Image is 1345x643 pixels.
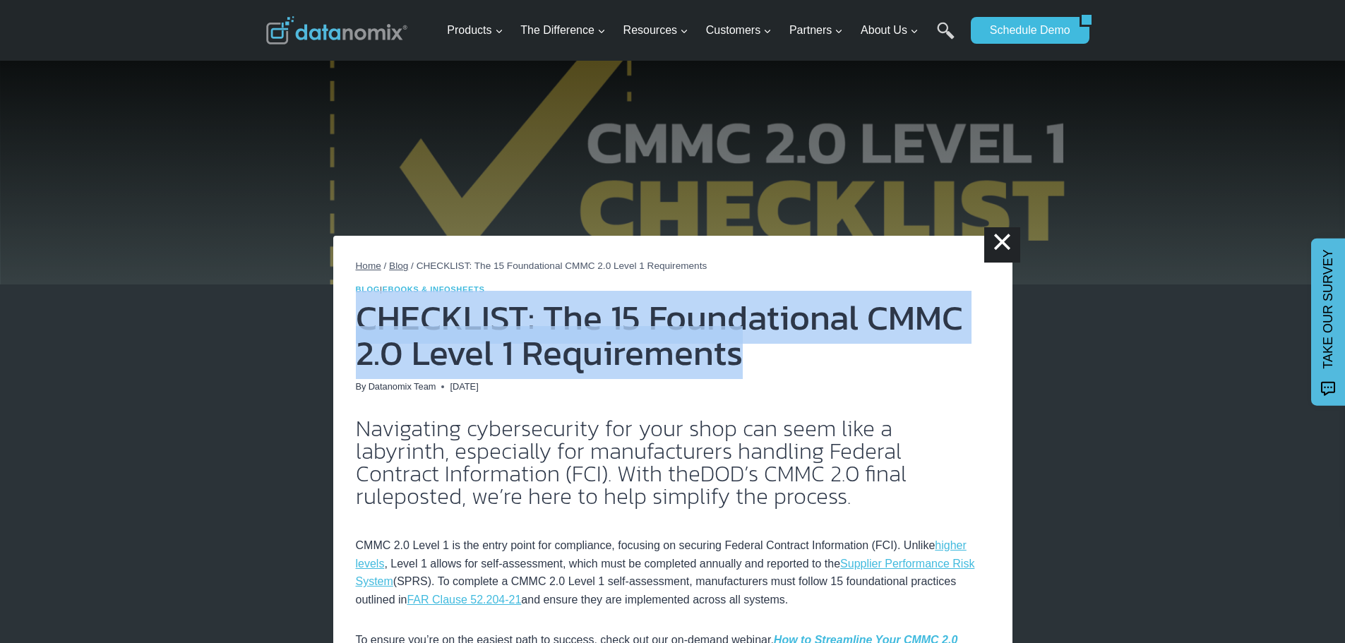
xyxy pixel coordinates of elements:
span: / [411,260,414,271]
span: | [356,285,485,294]
span: Partners [789,21,843,40]
a: Search [937,22,955,54]
span: / [384,260,387,271]
a: eBooks & Infosheets [383,285,485,294]
span: By [356,380,366,394]
a: DOD’s CMMC 2.0 final rule [356,457,907,513]
span: CHECKLIST: The 15 Foundational CMMC 2.0 Level 1 Requirements [417,260,707,271]
a: Schedule Demo [971,17,1080,44]
button: TAKE OUR SURVEY [1311,238,1345,405]
a: Blog [389,260,408,271]
time: [DATE] [450,380,478,394]
span: The Difference [520,21,606,40]
a: × [984,227,1020,263]
nav: Breadcrumbs [356,258,990,274]
span: Resources [623,21,688,40]
a: FAR Clause 52.204-21 [407,594,521,606]
a: Datanomix Team [369,381,436,392]
span: TAKE OUR SURVEY [1318,249,1339,368]
span: About Us [861,21,919,40]
img: Datanomix [266,16,407,44]
span: Customers [706,21,772,40]
a: Home [356,260,381,271]
h2: Navigating cybersecurity for your shop can seem like a labyrinth, especially for manufacturers ha... [356,417,990,507]
nav: Primary Navigation [441,8,964,54]
a: Blog [356,285,381,294]
a: higher levels [356,539,967,570]
span: Products [447,21,503,40]
h1: CHECKLIST: The 15 Foundational CMMC 2.0 Level 1 Requirements [356,300,990,371]
p: CMMC 2.0 Level 1 is the entry point for compliance, focusing on securing Federal Contract Informa... [356,519,990,609]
